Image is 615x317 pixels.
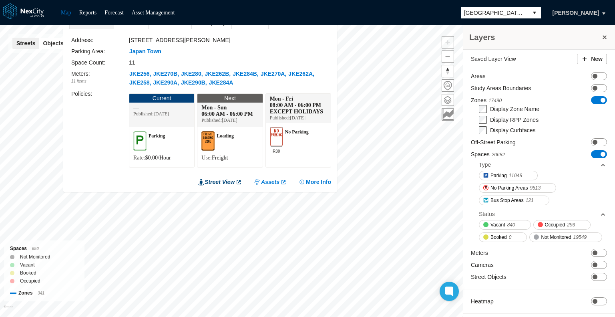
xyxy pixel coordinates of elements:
button: JKE258, [129,79,151,87]
button: JKE262B, [205,70,231,78]
button: Not Monitored19549 [529,232,602,242]
h3: Layers [469,32,601,43]
label: Vacant [20,261,34,269]
button: JKE284A [209,79,234,87]
span: No Parking Areas [490,184,528,192]
button: Booked0 [479,232,527,242]
label: Space Count: [71,59,105,66]
label: Parking Area: [71,48,105,55]
button: Streets [12,38,39,49]
label: Policies : [71,91,92,97]
a: Forecast [105,10,123,16]
span: JKE256 [129,70,150,78]
div: Zones [10,289,78,297]
span: 293 [567,221,575,229]
label: Meters [471,249,488,257]
label: Off-Street Parking [471,138,516,146]
button: Zoom in [442,36,454,48]
a: Asset Management [132,10,175,16]
span: JKE262A [288,70,313,78]
span: JKE270B [153,70,177,78]
label: Spaces [471,150,505,159]
span: [GEOGRAPHIC_DATA][PERSON_NAME] [464,9,525,17]
span: More Info [306,178,331,186]
label: Not Monitored [20,253,50,261]
span: JKE290B [181,79,205,87]
span: 121 [526,196,534,204]
span: 20682 [492,152,505,157]
span: Parking [490,172,507,180]
button: Home [442,79,454,92]
label: Saved Layer View [471,55,516,63]
span: 650 [32,246,39,251]
span: Occupied [545,221,565,229]
div: Type [479,161,491,169]
span: New [591,55,603,63]
span: 341 [38,291,44,295]
span: 9513 [530,184,541,192]
button: New [577,54,607,64]
div: Spaces [10,244,78,253]
label: Occupied [20,277,40,285]
span: Bus Stop Areas [490,196,524,204]
div: 11 items [71,78,129,85]
span: JKE280 [181,70,201,78]
label: Address: [71,37,93,43]
button: JKE290A, [153,79,179,87]
label: Zones [471,96,502,105]
div: Status [479,208,606,220]
button: JKE280, [181,70,203,78]
span: Reset bearing to north [442,65,454,77]
span: JKE284B [233,70,257,78]
span: Objects [43,39,63,47]
div: [STREET_ADDRESS][PERSON_NAME] [129,36,259,44]
button: JKE256, [129,70,151,78]
span: Street View [205,178,235,186]
span: [PERSON_NAME] [553,9,599,17]
button: JKE262A, [288,70,315,78]
span: JKE258 [129,79,150,87]
div: 11 [129,58,259,67]
a: Map [61,10,71,16]
span: 19549 [573,233,587,241]
a: Reports [79,10,97,16]
label: Study Areas Boundaries [471,84,531,92]
label: Heatmap [471,297,494,305]
a: Mapbox homepage [4,305,13,315]
button: Objects [39,38,67,49]
label: Booked [20,269,36,277]
button: Vacant840 [479,220,531,230]
label: Street Objects [471,273,506,281]
button: Bus Stop Areas121 [479,196,549,205]
span: Assets [261,178,279,186]
span: 17490 [488,98,502,103]
span: 840 [507,221,515,229]
label: Display RPP Zones [490,117,539,123]
button: Japan Town [129,47,162,56]
button: JKE270B, [153,70,179,78]
a: Assets [254,178,287,186]
button: No Parking Areas9513 [479,183,556,193]
label: Display Zone Name [490,106,539,112]
span: Zoom out [442,51,454,63]
span: Booked [490,233,507,241]
button: select [528,7,541,18]
button: Key metrics [442,108,454,121]
span: Not Monitored [541,233,571,241]
button: [PERSON_NAME] [544,6,608,20]
button: Zoom out [442,50,454,63]
span: JKE262B [205,70,229,78]
button: Layers management [442,94,454,106]
button: JKE270A, [260,70,287,78]
div: Status [479,210,495,218]
button: More Info [299,178,331,186]
button: Parking11048 [479,171,538,180]
div: Type [479,159,606,171]
span: JKE270A [261,70,285,78]
button: JKE284B, [232,70,259,78]
span: 0 [509,233,512,241]
span: JKE284A [209,79,233,87]
button: Occupied293 [533,220,591,230]
span: Vacant [490,221,505,229]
